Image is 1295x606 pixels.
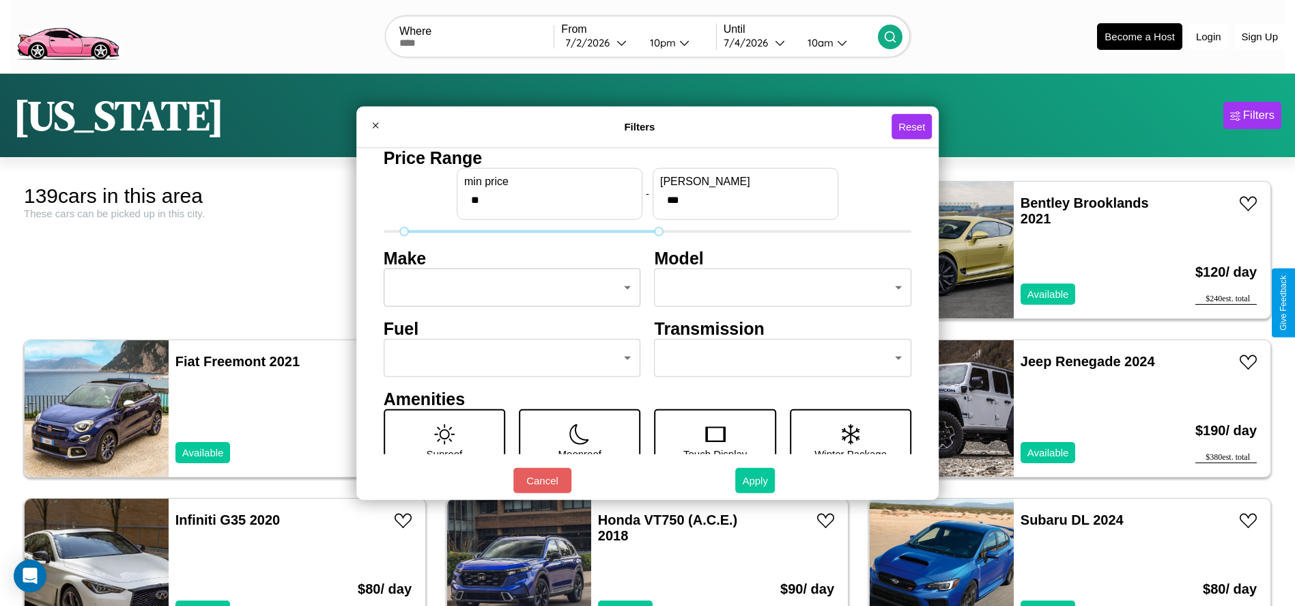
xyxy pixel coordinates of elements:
div: $ 380 est. total [1195,452,1257,463]
a: Honda VT750 (A.C.E.) 2018 [598,512,737,543]
p: Touch Display [683,444,747,463]
a: Jeep Renegade 2024 [1021,354,1155,369]
h4: Make [384,248,641,268]
h4: Amenities [384,389,912,409]
h4: Fuel [384,318,641,338]
p: Available [182,443,224,462]
button: 10am [797,36,878,50]
div: Filters [1243,109,1275,122]
p: Winter Package [814,444,887,463]
button: Become a Host [1097,23,1182,50]
div: $ 240 est. total [1195,294,1257,305]
div: Give Feedback [1279,275,1288,331]
div: These cars can be picked up in this city. [24,208,426,219]
button: Login [1189,24,1228,49]
button: Sign Up [1235,24,1285,49]
label: From [561,23,715,36]
a: Bentley Brooklands 2021 [1021,195,1149,226]
button: Apply [735,468,775,493]
h3: $ 120 / day [1195,251,1257,294]
h3: $ 190 / day [1195,409,1257,452]
p: - [646,184,649,203]
h4: Model [655,248,912,268]
a: Infiniti G35 2020 [175,512,280,527]
button: Cancel [513,468,571,493]
h4: Price Range [384,148,912,167]
label: Until [724,23,878,36]
img: logo [10,7,125,64]
h1: [US_STATE] [14,87,224,143]
p: Sunroof [427,444,463,463]
label: min price [464,175,635,187]
div: 7 / 2 / 2026 [565,36,616,49]
a: Subaru DL 2024 [1021,512,1124,527]
label: [PERSON_NAME] [660,175,831,187]
h4: Transmission [655,318,912,338]
div: 7 / 4 / 2026 [724,36,775,49]
a: Fiat Freemont 2021 [175,354,300,369]
p: Available [1027,443,1069,462]
div: 10pm [643,36,679,49]
h4: Filters [388,121,892,133]
button: Reset [892,114,932,139]
button: 7/2/2026 [561,36,638,50]
button: Filters [1223,102,1281,129]
p: Moonroof [558,444,601,463]
div: Open Intercom Messenger [14,560,46,592]
button: 10pm [639,36,716,50]
label: Where [399,25,554,38]
div: 10am [801,36,837,49]
div: 139 cars in this area [24,184,426,208]
p: Available [1027,285,1069,303]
